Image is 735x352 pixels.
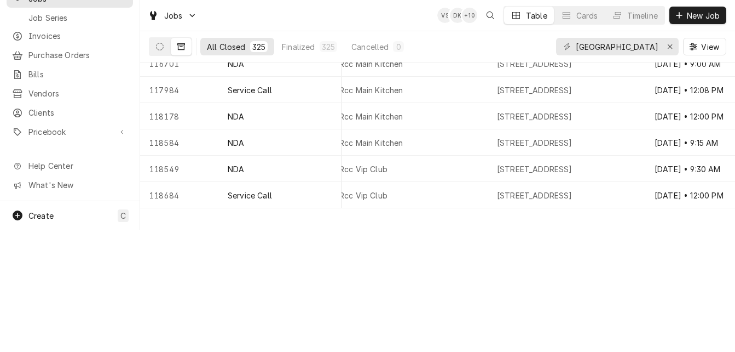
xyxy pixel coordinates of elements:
[228,111,244,122] div: NDA
[497,84,572,96] div: [STREET_ADDRESS]
[339,190,387,201] div: Rcc Vip Club
[7,157,133,175] a: Go to Help Center
[497,137,572,149] div: [STREET_ADDRESS]
[140,182,219,208] div: 118684
[669,7,726,24] button: New Job
[28,160,126,172] span: Help Center
[683,38,726,55] button: View
[140,103,219,129] div: 118178
[661,38,679,55] button: Erase input
[339,58,403,70] div: Rcc Main Kitchen
[28,88,128,99] span: Vendors
[497,190,572,201] div: [STREET_ADDRESS]
[140,50,219,77] div: 116701
[576,38,658,55] input: Keyword search
[140,77,219,103] div: 117984
[164,10,183,21] span: Jobs
[7,123,133,141] a: Go to Pricebook
[7,176,133,194] a: Go to What's New
[140,129,219,156] div: 118584
[437,8,453,23] div: VS
[28,12,128,24] span: Job Series
[339,137,403,149] div: Rcc Main Kitchen
[282,41,315,53] div: Finalized
[252,41,265,53] div: 325
[482,7,499,24] button: Open search
[497,111,572,122] div: [STREET_ADDRESS]
[120,210,126,222] span: C
[450,8,465,23] div: Drew Koonce's Avatar
[462,8,477,23] div: + 10
[228,84,272,96] div: Service Call
[228,163,244,175] div: NDA
[228,190,272,201] div: Service Call
[576,10,598,21] div: Cards
[339,163,387,175] div: Rcc Vip Club
[28,69,128,80] span: Bills
[685,10,722,21] span: New Job
[228,137,244,149] div: NDA
[395,41,402,53] div: 0
[28,30,128,42] span: Invoices
[7,65,133,83] a: Bills
[437,8,453,23] div: Vicky Stuesse's Avatar
[140,156,219,182] div: 118549
[7,84,133,103] a: Vendors
[28,107,128,118] span: Clients
[7,104,133,122] a: Clients
[526,10,547,21] div: Table
[7,27,133,45] a: Invoices
[497,58,572,70] div: [STREET_ADDRESS]
[228,58,244,70] div: NDA
[322,41,335,53] div: 325
[28,126,111,138] span: Pricebook
[497,163,572,175] div: [STREET_ADDRESS]
[450,8,465,23] div: DK
[207,41,246,53] div: All Closed
[28,211,54,220] span: Create
[28,179,126,191] span: What's New
[339,111,403,122] div: Rcc Main Kitchen
[351,41,389,53] div: Cancelled
[7,9,133,27] a: Job Series
[7,46,133,64] a: Purchase Orders
[143,7,201,25] a: Go to Jobs
[699,41,721,53] span: View
[627,10,658,21] div: Timeline
[28,49,128,61] span: Purchase Orders
[339,84,403,96] div: Rcc Main Kitchen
